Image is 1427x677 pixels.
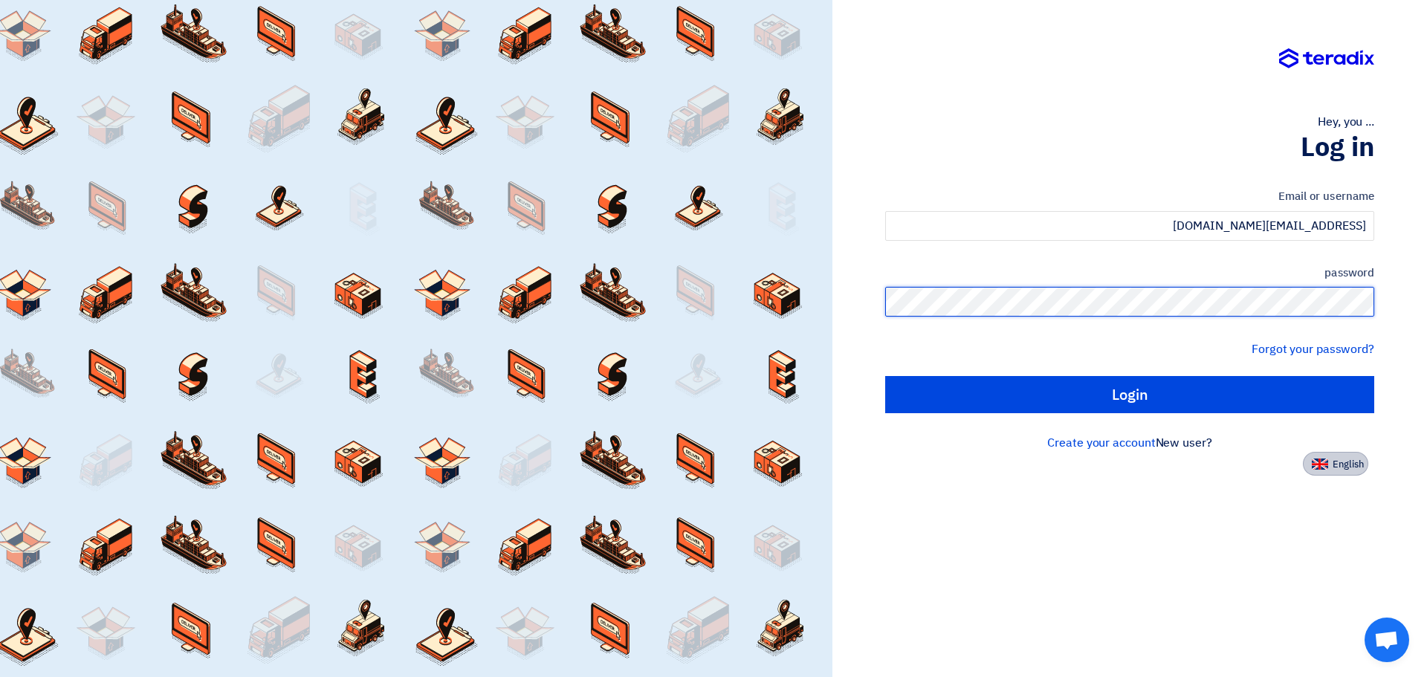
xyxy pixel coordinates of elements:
div: Open chat [1365,618,1409,662]
a: Forgot your password? [1252,340,1374,358]
font: Email or username [1278,188,1374,204]
font: English [1333,457,1364,471]
img: en-US.png [1312,459,1328,470]
input: Enter your work email or username... [885,211,1374,241]
font: Log in [1301,127,1374,167]
font: password [1324,265,1374,281]
button: English [1303,452,1368,476]
a: Create your account [1047,434,1155,452]
img: Teradix logo [1279,48,1374,69]
font: Hey, you ... [1318,113,1374,131]
font: New user? [1156,434,1212,452]
input: Login [885,376,1374,413]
